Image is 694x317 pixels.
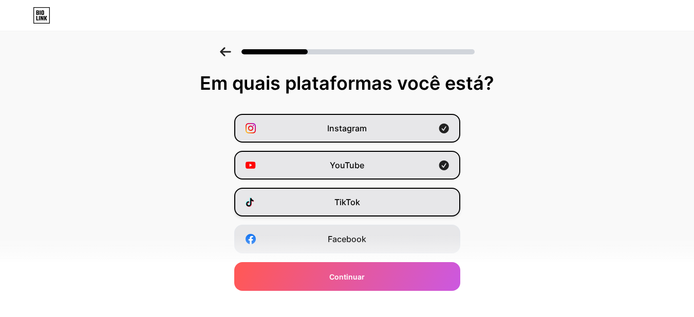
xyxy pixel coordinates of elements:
[329,272,365,281] font: Continuar
[200,72,494,94] font: Em quais plataformas você está?
[327,123,367,133] font: Instagram
[328,234,366,244] font: Facebook
[330,160,364,170] font: YouTube
[334,197,360,207] font: TikTok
